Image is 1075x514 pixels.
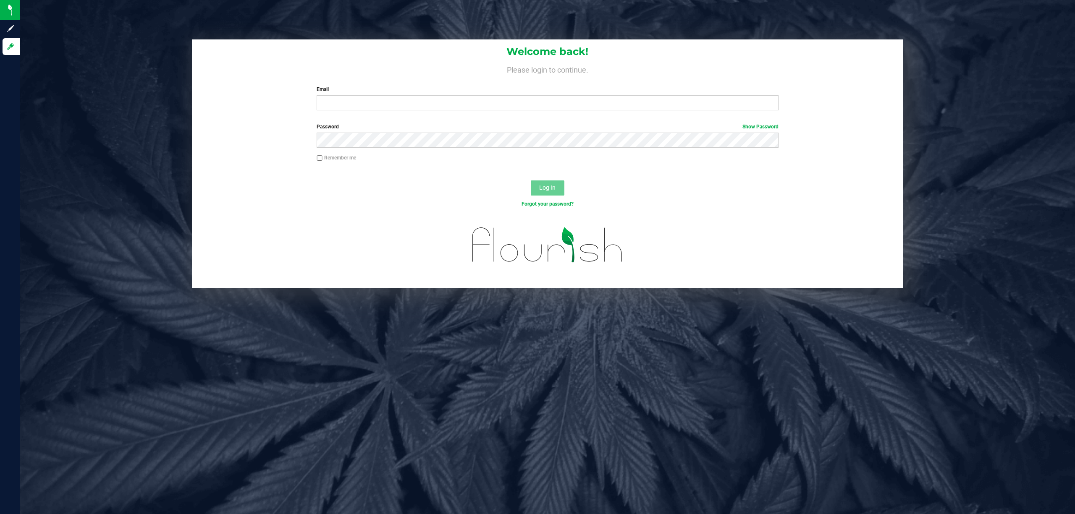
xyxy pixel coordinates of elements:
a: Show Password [742,124,779,130]
button: Log In [531,180,564,196]
label: Email [317,86,779,93]
span: Password [317,124,339,130]
img: flourish_logo.svg [459,217,637,274]
h4: Please login to continue. [192,64,904,74]
inline-svg: Sign up [6,24,15,33]
inline-svg: Log in [6,42,15,51]
h1: Welcome back! [192,46,904,57]
span: Log In [539,184,556,191]
input: Remember me [317,155,322,161]
a: Forgot your password? [522,201,574,207]
label: Remember me [317,154,356,162]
